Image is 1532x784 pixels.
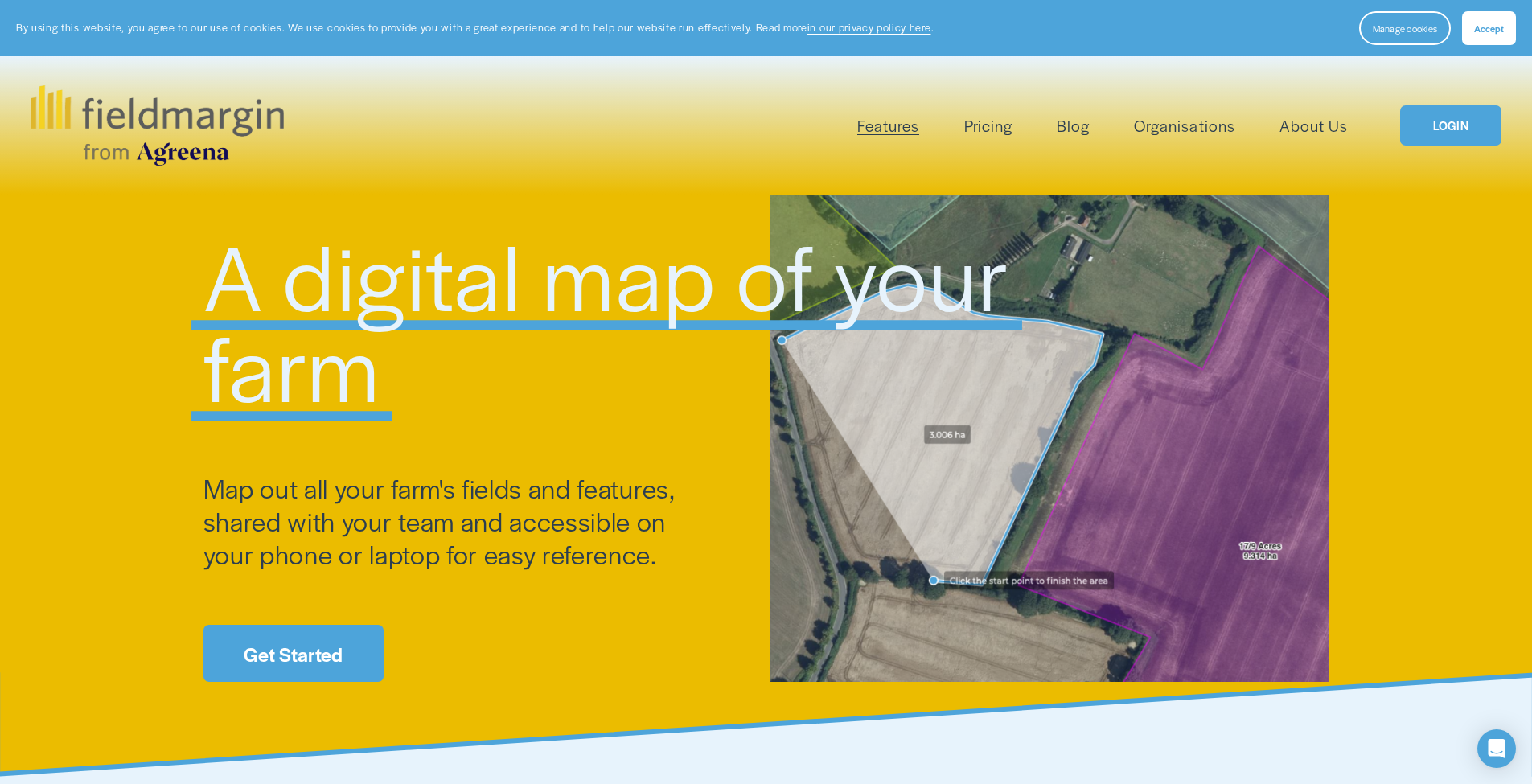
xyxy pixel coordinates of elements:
a: Organisations [1134,113,1234,139]
span: Manage cookies [1373,22,1437,35]
a: LOGIN [1400,105,1501,146]
a: About Us [1279,113,1348,139]
p: By using this website, you agree to our use of cookies. We use cookies to provide you with a grea... [16,20,934,35]
img: fieldmargin.com [31,85,283,166]
div: Open Intercom Messenger [1477,729,1516,768]
a: in our privacy policy here [807,20,931,35]
span: Features [857,114,919,138]
button: Manage cookies [1359,11,1451,45]
a: Blog [1057,113,1090,139]
a: Get Started [203,625,384,682]
span: Map out all your farm's fields and features, shared with your team and accessible on your phone o... [203,470,682,572]
span: A digital map of your farm [203,210,1031,429]
a: Pricing [964,113,1012,139]
a: folder dropdown [857,113,919,139]
button: Accept [1462,11,1516,45]
span: Accept [1474,22,1504,35]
